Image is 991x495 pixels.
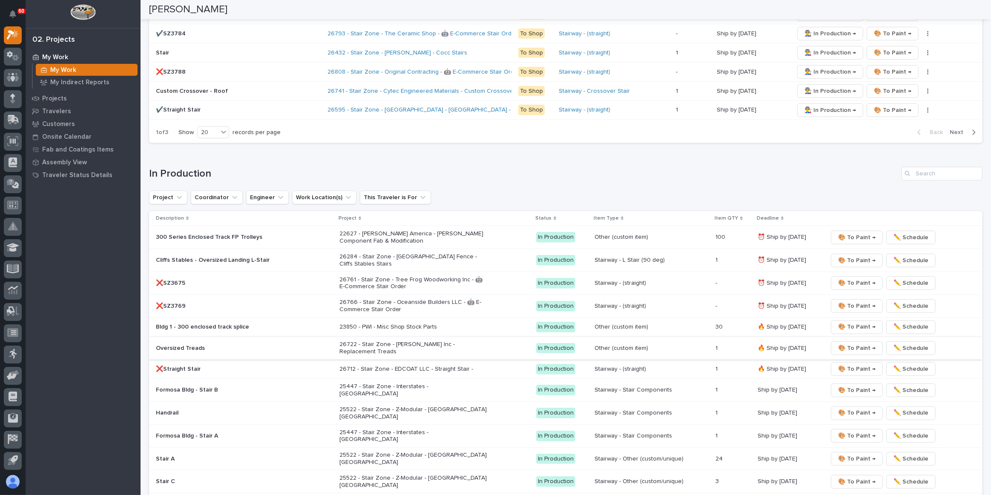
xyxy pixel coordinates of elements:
tr: 300 Series Enclosed Track FP Trolleys22627 - [PERSON_NAME] America - [PERSON_NAME] Component Fab ... [149,226,982,249]
div: In Production [536,408,575,418]
p: Project [339,214,356,223]
button: Next [946,129,982,136]
button: 👨‍🏭 In Production → [797,84,863,98]
button: ✏️ Schedule [886,452,936,466]
button: 👨‍🏭 In Production → [797,103,863,117]
a: My Work [26,51,141,63]
span: 🎨 To Paint → [838,385,876,395]
a: Fab and Coatings Items [26,143,141,156]
span: ✏️ Schedule [893,232,928,243]
p: Assembly View [42,159,87,166]
button: 🎨 To Paint → [831,320,883,334]
div: To Shop [518,48,545,58]
p: 26712 - Stair Zone - EDCOAT LLC - Straight Stair - [339,366,488,373]
span: ✏️ Schedule [893,408,928,418]
span: 👨‍🏭 In Production → [804,29,856,39]
button: ✏️ Schedule [886,299,936,313]
p: Oversized Treads [156,345,305,352]
p: Item Type [594,214,619,223]
div: Notifications60 [11,10,22,24]
p: Ship by [DATE] [758,408,799,417]
button: 🎨 To Paint → [831,341,883,355]
p: Stairway - (straight) [595,280,709,287]
p: Traveler Status Details [42,172,112,179]
input: Search [902,167,982,180]
p: ❌SZ3675 [156,280,305,287]
p: 🔥 Ship by [DATE] [758,364,808,373]
button: ✏️ Schedule [886,383,936,397]
tr: ❌Straight Stair26712 - Stair Zone - EDCOAT LLC - Straight Stair -In ProductionStairway - (straigh... [149,360,982,379]
button: 🎨 To Paint → [831,276,883,290]
p: - [676,67,679,76]
a: Projects [26,92,141,105]
button: Back [911,129,946,136]
tr: Oversized Treads26722 - Stair Zone - [PERSON_NAME] Inc - Replacement TreadsIn ProductionOther (cu... [149,337,982,360]
p: Ship by [DATE] [717,105,758,114]
span: 🎨 To Paint → [838,454,876,464]
button: ✏️ Schedule [886,254,936,267]
span: ✏️ Schedule [893,364,928,374]
p: Status [535,214,552,223]
a: My Indirect Reports [33,76,141,88]
tr: Bldg 1 - 300 enclosed track splice23850 - PWI - Misc Shop Stock PartsIn ProductionOther (custom i... [149,318,982,337]
span: 🎨 To Paint → [838,301,876,311]
tr: ❌SZ367526761 - Stair Zone - Tree Frog Woodworking Inc - 🤖 E-Commerce Stair OrderIn ProductionStai... [149,272,982,295]
a: 26793 - Stair Zone - The Ceramic Shop - 🤖 E-Commerce Stair Order [327,30,517,37]
p: Stairway - Stair Components [595,386,709,394]
tr: Cliffs Stables - Oversized Landing L-Stair26284 - Stair Zone - [GEOGRAPHIC_DATA] Fence - Cliffs S... [149,249,982,272]
p: - [715,301,719,310]
span: ✏️ Schedule [893,255,928,266]
p: 1 [715,408,719,417]
p: Stairway - Stair Components [595,432,709,440]
p: ✔️Straight Stair [156,105,202,114]
div: In Production [536,343,575,354]
p: 25522 - Stair Zone - Z-Modular - [GEOGRAPHIC_DATA] [GEOGRAPHIC_DATA] [339,406,488,421]
p: 25522 - Stair Zone - Z-Modular - [GEOGRAPHIC_DATA] [GEOGRAPHIC_DATA] [339,452,488,466]
span: 🎨 To Paint → [874,105,911,115]
div: In Production [536,364,575,375]
p: Stairway - (straight) [595,303,709,310]
button: ✏️ Schedule [886,406,936,420]
span: ✏️ Schedule [893,343,928,353]
button: 🎨 To Paint → [831,383,883,397]
p: ✔️SZ3784 [156,29,187,37]
p: Other (custom item) [595,234,709,241]
button: Project [149,191,187,204]
a: Stairway - (straight) [559,69,610,76]
p: 23850 - PWI - Misc Shop Stock Parts [339,323,488,331]
button: 👨‍🏭 In Production → [797,27,863,40]
p: - [676,29,679,37]
button: ✏️ Schedule [886,276,936,290]
button: 🎨 To Paint → [831,362,883,376]
p: Cliffs Stables - Oversized Landing L-Stair [156,257,305,264]
p: 1 [676,86,680,95]
p: 26722 - Stair Zone - [PERSON_NAME] Inc - Replacement Treads [339,341,488,355]
p: Stairway - (straight) [595,366,709,373]
span: 👨‍🏭 In Production → [804,48,856,58]
p: 1 of 3 [149,122,175,143]
button: 🎨 To Paint → [867,46,919,60]
tr: ✔️SZ3784✔️SZ3784 26793 - Stair Zone - The Ceramic Shop - 🤖 E-Commerce Stair Order To ShopStairway... [149,24,982,43]
button: 🎨 To Paint → [831,452,883,466]
p: 1 [715,364,719,373]
a: 26741 - Stair Zone - Cytec Engineered Materials - Custom Crossover [327,88,516,95]
p: My Work [50,66,76,74]
tr: Stair C25522 - Stair Zone - Z-Modular - [GEOGRAPHIC_DATA] [GEOGRAPHIC_DATA]In ProductionStairway ... [149,470,982,493]
button: Coordinator [191,191,243,204]
a: Stairway - (straight) [559,49,610,57]
p: Ship by [DATE] [758,385,799,394]
button: ✏️ Schedule [886,320,936,334]
p: Ship by [DATE] [717,29,758,37]
button: 🎨 To Paint → [867,84,919,98]
span: 👨‍🏭 In Production → [804,105,856,115]
button: ✏️ Schedule [886,231,936,244]
p: ⏰ Ship by [DATE] [758,255,808,264]
div: In Production [536,476,575,487]
p: 🔥 Ship by [DATE] [758,343,808,352]
p: 25447 - Stair Zone - Interstates - [GEOGRAPHIC_DATA] [339,429,488,443]
button: ✏️ Schedule [886,429,936,443]
div: In Production [536,278,575,289]
div: In Production [536,301,575,312]
p: Customers [42,120,75,128]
